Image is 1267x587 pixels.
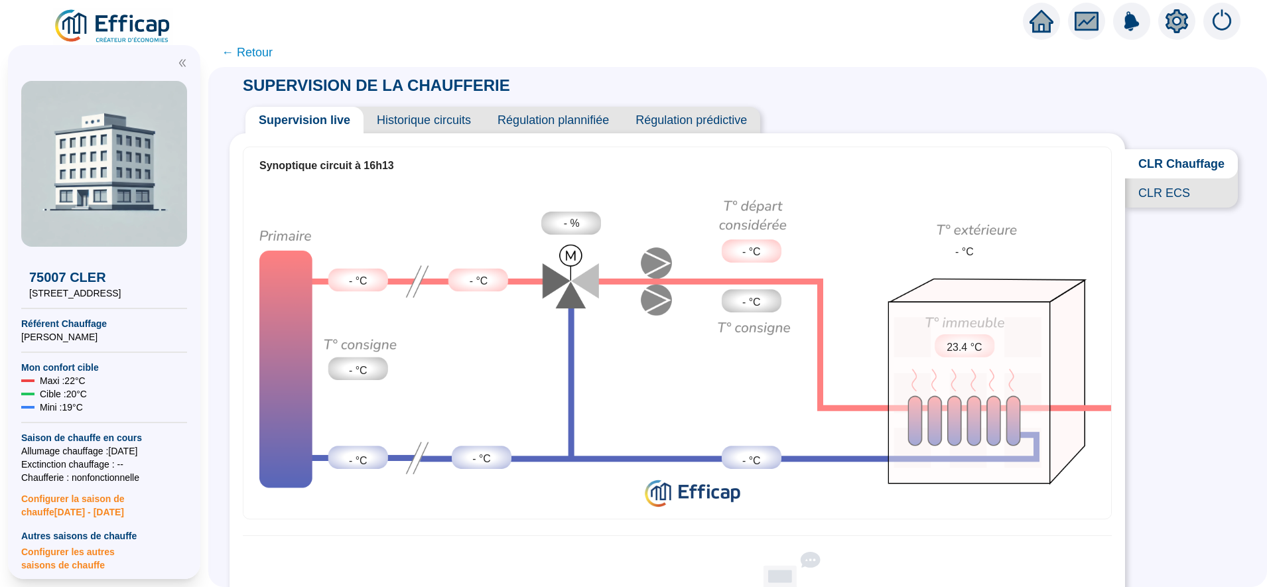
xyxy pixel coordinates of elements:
[230,76,523,94] span: SUPERVISION DE LA CHAUFFERIE
[472,451,491,467] span: - °C
[21,317,187,330] span: Référent Chauffage
[1203,3,1240,40] img: alerts
[29,287,179,300] span: [STREET_ADDRESS]
[349,273,367,289] span: - °C
[1165,9,1189,33] span: setting
[245,107,364,133] span: Supervision live
[955,244,974,260] span: - °C
[1030,9,1053,33] span: home
[364,107,484,133] span: Historique circuits
[21,543,187,572] span: Configurer les autres saisons de chauffe
[1125,149,1238,178] span: CLR Chauffage
[21,330,187,344] span: [PERSON_NAME]
[1125,178,1238,208] span: CLR ECS
[742,294,761,310] span: - °C
[742,453,761,469] span: - °C
[243,184,1111,515] img: circuit-supervision.724c8d6b72cc0638e748.png
[1075,9,1099,33] span: fund
[29,268,179,287] span: 75007 CLER
[53,8,173,45] img: efficap energie logo
[21,431,187,444] span: Saison de chauffe en cours
[259,158,1095,174] div: Synoptique circuit à 16h13
[470,273,488,289] span: - °C
[40,374,86,387] span: Maxi : 22 °C
[349,363,367,379] span: - °C
[622,107,760,133] span: Régulation prédictive
[222,43,273,62] span: ← Retour
[21,529,187,543] span: Autres saisons de chauffe
[21,361,187,374] span: Mon confort cible
[1113,3,1150,40] img: alerts
[40,401,83,414] span: Mini : 19 °C
[742,244,761,260] span: - °C
[21,484,187,519] span: Configurer la saison de chauffe [DATE] - [DATE]
[178,58,187,68] span: double-left
[21,458,187,471] span: Exctinction chauffage : --
[484,107,622,133] span: Régulation plannifiée
[21,471,187,484] span: Chaufferie : non fonctionnelle
[40,387,87,401] span: Cible : 20 °C
[564,216,580,231] span: - %
[21,444,187,458] span: Allumage chauffage : [DATE]
[349,453,367,469] span: - °C
[243,184,1111,515] div: Synoptique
